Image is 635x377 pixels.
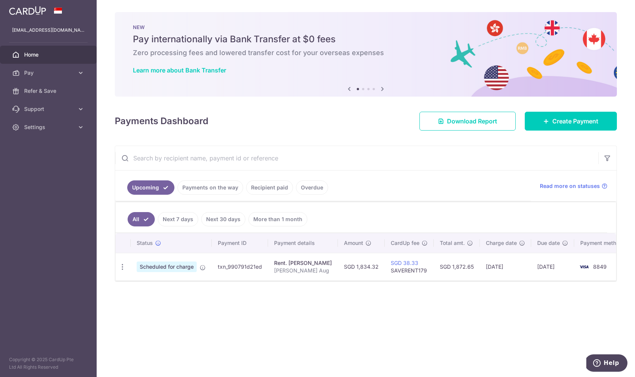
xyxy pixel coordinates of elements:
a: Learn more about Bank Transfer [133,66,226,74]
th: Payment ID [212,233,268,253]
a: Payments on the way [177,180,243,195]
td: [DATE] [531,253,574,280]
span: Settings [24,123,74,131]
span: CardUp fee [391,239,419,247]
span: Download Report [447,117,497,126]
img: CardUp [9,6,46,15]
span: Home [24,51,74,58]
span: Support [24,105,74,113]
td: SAVERENT179 [385,253,434,280]
input: Search by recipient name, payment id or reference [115,146,598,170]
span: Due date [537,239,560,247]
a: Overdue [296,180,328,195]
a: More than 1 month [248,212,307,226]
th: Payment method [574,233,632,253]
a: Create Payment [525,112,617,131]
span: Charge date [486,239,517,247]
span: Read more on statuses [540,182,600,190]
a: Recipient paid [246,180,293,195]
td: [DATE] [480,253,531,280]
td: SGD 1,872.65 [434,253,480,280]
div: Rent. [PERSON_NAME] [274,259,332,267]
p: NEW [133,24,599,30]
a: Download Report [419,112,516,131]
h4: Payments Dashboard [115,114,208,128]
span: Total amt. [440,239,465,247]
img: Bank Card [576,262,592,271]
a: Next 7 days [158,212,198,226]
span: Create Payment [552,117,598,126]
p: [EMAIL_ADDRESS][DOMAIN_NAME] [12,26,85,34]
span: Amount [344,239,363,247]
th: Payment details [268,233,338,253]
h5: Pay internationally via Bank Transfer at $0 fees [133,33,599,45]
h6: Zero processing fees and lowered transfer cost for your overseas expenses [133,48,599,57]
a: Upcoming [127,180,174,195]
span: 8849 [593,263,607,270]
span: Pay [24,69,74,77]
a: All [128,212,155,226]
img: Bank transfer banner [115,12,617,97]
td: txn_990791d21ed [212,253,268,280]
iframe: Opens a widget where you can find more information [586,354,627,373]
p: [PERSON_NAME] Aug [274,267,332,274]
a: Read more on statuses [540,182,607,190]
span: Scheduled for charge [137,262,197,272]
td: SGD 1,834.32 [338,253,385,280]
a: SGD 38.33 [391,260,418,266]
a: Next 30 days [201,212,245,226]
span: Status [137,239,153,247]
span: Refer & Save [24,87,74,95]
